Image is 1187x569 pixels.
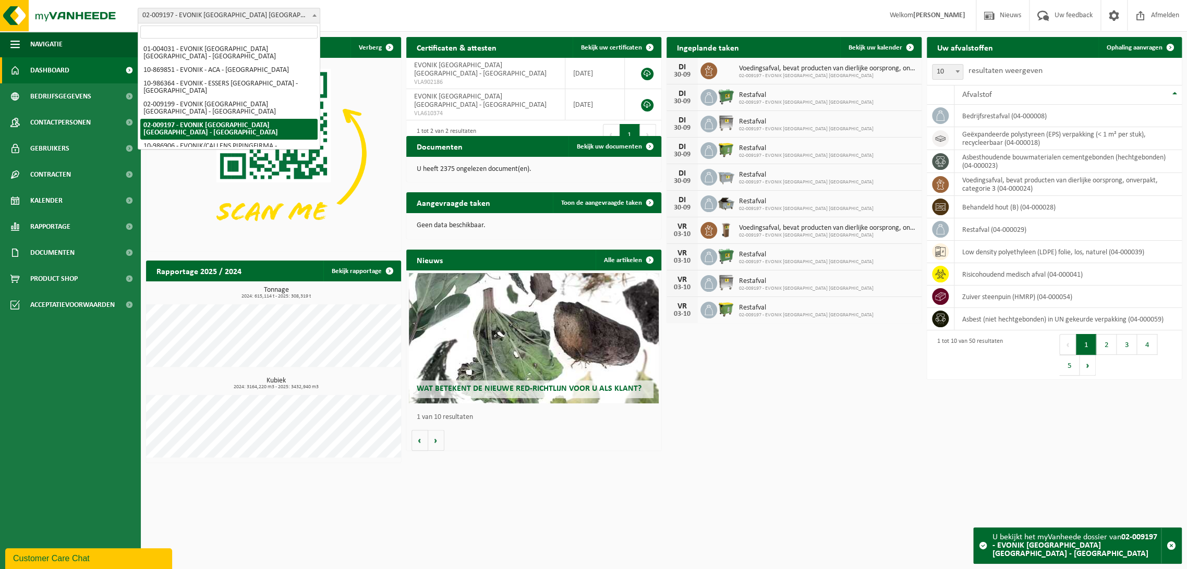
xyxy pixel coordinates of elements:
[406,37,507,57] h2: Certificaten & attesten
[581,44,642,51] span: Bekijk uw certificaten
[428,430,444,451] button: Volgende
[30,292,115,318] span: Acceptatievoorwaarden
[672,178,693,185] div: 30-09
[417,414,656,421] p: 1 van 10 resultaten
[739,153,874,159] span: 02-009197 - EVONIK [GEOGRAPHIC_DATA] [GEOGRAPHIC_DATA]
[739,144,874,153] span: Restafval
[138,8,320,23] span: 02-009197 - EVONIK ANTWERPEN NV - ANTWERPEN
[30,109,91,135] span: Contactpersonen
[359,44,382,51] span: Verberg
[739,286,874,292] span: 02-009197 - EVONIK [GEOGRAPHIC_DATA] [GEOGRAPHIC_DATA]
[739,100,874,106] span: 02-009197 - EVONIK [GEOGRAPHIC_DATA] [GEOGRAPHIC_DATA]
[927,37,1003,57] h2: Uw afvalstoffen
[411,430,428,451] button: Vorige
[739,65,916,73] span: Voedingsafval, bevat producten van dierlijke oorsprong, onverpakt, categorie 3
[672,116,693,125] div: DI
[672,90,693,98] div: DI
[30,240,75,266] span: Documenten
[30,135,69,162] span: Gebruikers
[672,302,693,311] div: VR
[739,312,874,318] span: 02-009197 - EVONIK [GEOGRAPHIC_DATA] [GEOGRAPHIC_DATA]
[672,284,693,291] div: 03-10
[417,385,641,393] span: Wat betekent de nieuwe RED-richtlijn voor u als klant?
[672,151,693,158] div: 30-09
[140,119,318,140] li: 02-009197 - EVONIK [GEOGRAPHIC_DATA] [GEOGRAPHIC_DATA] - [GEOGRAPHIC_DATA]
[30,188,63,214] span: Kalender
[603,124,620,145] button: Previous
[672,169,693,178] div: DI
[739,259,874,265] span: 02-009197 - EVONIK [GEOGRAPHIC_DATA] [GEOGRAPHIC_DATA]
[954,196,1182,218] td: behandeld hout (B) (04-000028)
[1098,37,1181,58] a: Ophaling aanvragen
[30,57,69,83] span: Dashboard
[849,44,902,51] span: Bekijk uw kalender
[146,261,252,281] h2: Rapportage 2025 / 2024
[414,61,547,78] span: EVONIK [GEOGRAPHIC_DATA] [GEOGRAPHIC_DATA] - [GEOGRAPHIC_DATA]
[717,114,735,132] img: WB-1100-GAL-GY-04
[672,71,693,79] div: 30-09
[565,58,625,89] td: [DATE]
[739,224,916,232] span: Voedingsafval, bevat producten van dierlijke oorsprong, onverpakt, categorie 3
[840,37,920,58] a: Bekijk uw kalender
[151,294,401,299] span: 2024: 615,114 t - 2025: 308,319 t
[739,251,874,259] span: Restafval
[1096,334,1117,355] button: 2
[151,287,401,299] h3: Tonnage
[954,308,1182,330] td: asbest (niet hechtgebonden) in UN gekeurde verpakking (04-000059)
[954,241,1182,263] td: low density polyethyleen (LDPE) folie, los, naturel (04-000039)
[932,65,963,79] span: 10
[30,266,78,292] span: Product Shop
[672,204,693,212] div: 30-09
[672,222,693,231] div: VR
[717,274,735,291] img: WB-1100-GAL-GY-04
[739,91,874,100] span: Restafval
[992,533,1157,558] strong: 02-009197 - EVONIK [GEOGRAPHIC_DATA] [GEOGRAPHIC_DATA] - [GEOGRAPHIC_DATA]
[672,196,693,204] div: DI
[954,218,1182,241] td: restafval (04-000029)
[151,385,401,390] span: 2024: 3164,220 m3 - 2025: 3432,940 m3
[717,167,735,185] img: WB-2500-GAL-GY-01
[672,257,693,265] div: 03-10
[350,37,400,58] button: Verberg
[672,63,693,71] div: DI
[573,37,660,58] a: Bekijk uw certificaten
[672,143,693,151] div: DI
[140,98,318,119] li: 02-009199 - EVONIK [GEOGRAPHIC_DATA] [GEOGRAPHIC_DATA] - [GEOGRAPHIC_DATA]
[323,261,400,281] a: Bekijk rapportage
[140,43,318,64] li: 01-004031 - EVONIK [GEOGRAPHIC_DATA] [GEOGRAPHIC_DATA] - [GEOGRAPHIC_DATA]
[739,206,874,212] span: 02-009197 - EVONIK [GEOGRAPHIC_DATA] [GEOGRAPHIC_DATA]
[739,118,874,126] span: Restafval
[553,192,660,213] a: Toon de aangevraagde taken
[640,124,656,145] button: Next
[739,277,874,286] span: Restafval
[409,273,659,403] a: Wat betekent de nieuwe RED-richtlijn voor u als klant?
[140,140,318,160] li: 10-986906 - EVONIK/CALLENS PIPINGFIRMA - [GEOGRAPHIC_DATA]
[1080,355,1096,376] button: Next
[414,93,547,109] span: EVONIK [GEOGRAPHIC_DATA] [GEOGRAPHIC_DATA] - [GEOGRAPHIC_DATA]
[954,150,1182,173] td: asbesthoudende bouwmaterialen cementgebonden (hechtgebonden) (04-000023)
[1107,44,1162,51] span: Ophaling aanvragen
[406,192,501,213] h2: Aangevraagde taken
[672,125,693,132] div: 30-09
[992,528,1161,563] div: U bekijkt het myVanheede dossier van
[739,232,916,239] span: 02-009197 - EVONIK [GEOGRAPHIC_DATA] [GEOGRAPHIC_DATA]
[1059,355,1080,376] button: 5
[739,73,916,79] span: 02-009197 - EVONIK [GEOGRAPHIC_DATA] [GEOGRAPHIC_DATA]
[672,98,693,105] div: 30-09
[30,162,71,188] span: Contracten
[739,179,874,185] span: 02-009197 - EVONIK [GEOGRAPHIC_DATA] [GEOGRAPHIC_DATA]
[717,300,735,318] img: WB-1100-HPE-GN-50
[140,77,318,98] li: 10-986364 - EVONIK - ESSERS [GEOGRAPHIC_DATA] - [GEOGRAPHIC_DATA]
[414,109,557,118] span: VLA610374
[30,83,91,109] span: Bedrijfsgegevens
[596,250,660,270] a: Alle artikelen
[717,141,735,158] img: WB-1100-HPE-GN-50
[406,250,453,270] h2: Nieuws
[913,11,965,19] strong: [PERSON_NAME]
[411,123,476,146] div: 1 tot 2 van 2 resultaten
[30,214,70,240] span: Rapportage
[672,276,693,284] div: VR
[968,67,1043,75] label: resultaten weergeven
